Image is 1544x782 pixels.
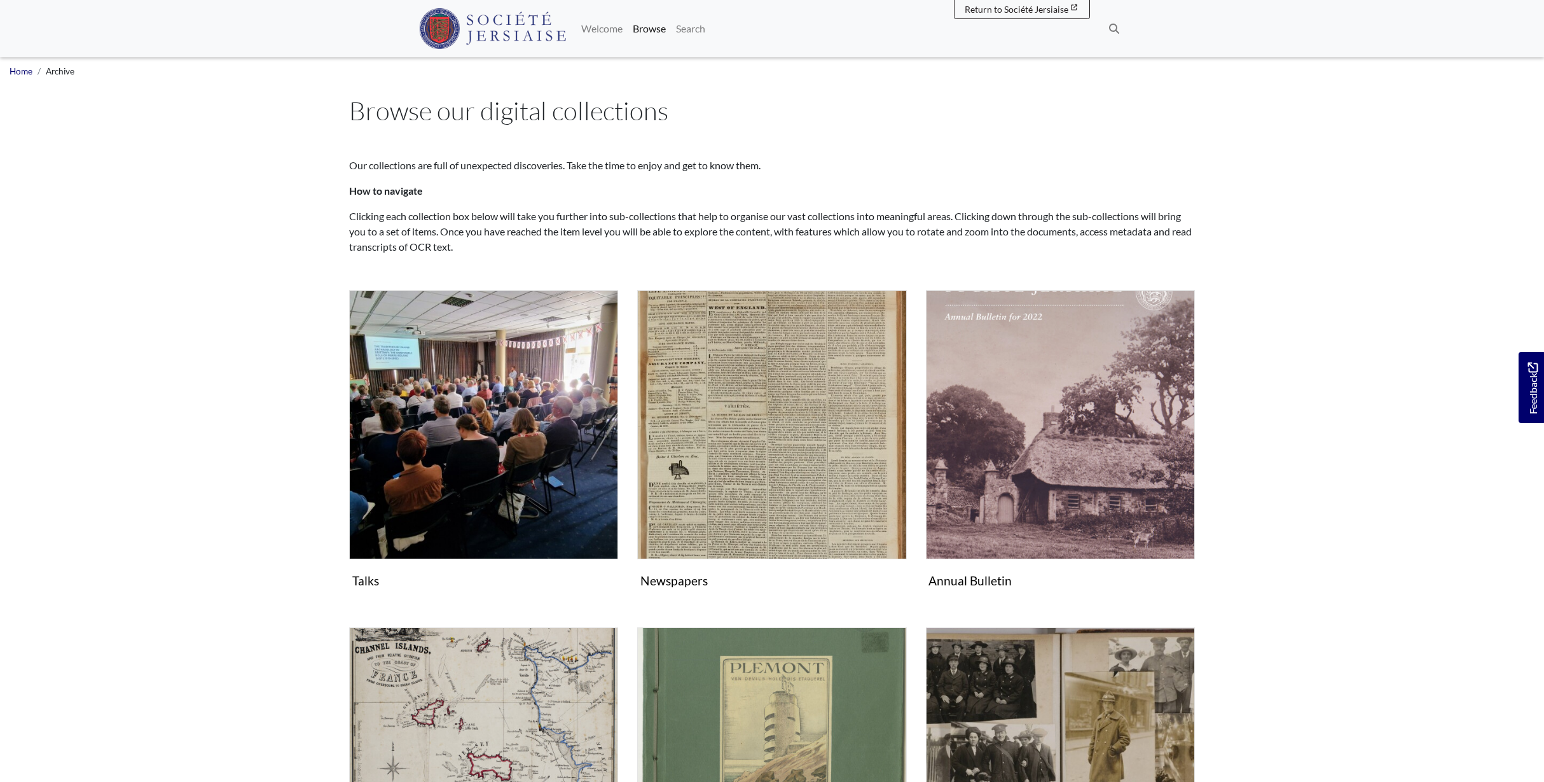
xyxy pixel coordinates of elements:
[46,66,74,76] span: Archive
[10,66,32,76] a: Home
[916,290,1204,612] div: Subcollection
[349,290,618,593] a: Talks Talks
[628,16,671,41] a: Browse
[349,158,1195,173] p: Our collections are full of unexpected discoveries. Take the time to enjoy and get to know them.
[628,290,916,612] div: Subcollection
[419,5,566,52] a: Société Jersiaise logo
[349,185,423,197] strong: How to navigate
[637,290,906,559] img: Newspapers
[671,16,710,41] a: Search
[349,209,1195,255] p: Clicking each collection box below will take you further into sub-collections that help to organi...
[419,8,566,49] img: Société Jersiaise
[637,290,906,593] a: Newspapers Newspapers
[349,95,1195,126] h1: Browse our digital collections
[1525,363,1540,414] span: Feedback
[576,16,628,41] a: Welcome
[349,290,618,559] img: Talks
[340,290,628,612] div: Subcollection
[1519,352,1544,423] a: Would you like to provide feedback?
[926,290,1195,559] img: Annual Bulletin
[965,4,1068,15] span: Return to Société Jersiaise
[926,290,1195,593] a: Annual Bulletin Annual Bulletin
